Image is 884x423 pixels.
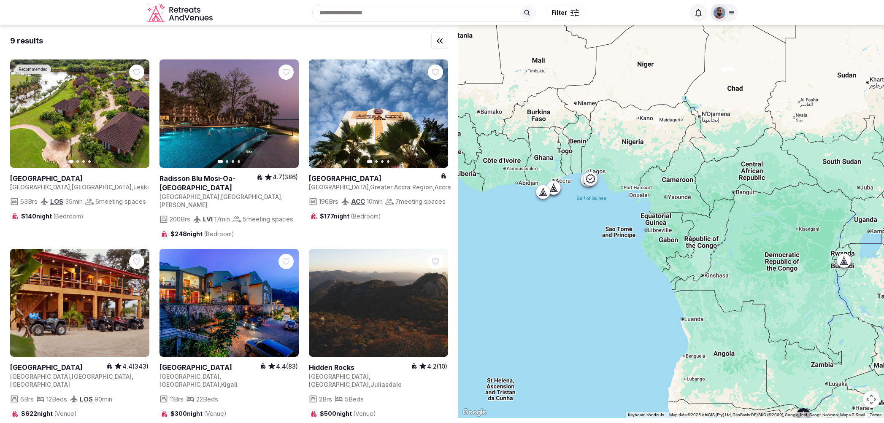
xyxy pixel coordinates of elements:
span: , [132,183,133,191]
span: 7 meeting spaces [395,197,446,206]
span: Filter [551,8,567,17]
span: 90 min [95,395,112,404]
span: , [70,373,72,380]
span: $140 night [21,212,84,221]
span: Map data ©2025 AfriGIS (Pty) Ltd, GeoBasis-DE/BKG (©2009), Google, Inst. Geogr. Nacional, Mapa GI... [669,412,865,417]
span: (Bedroom) [204,230,234,237]
a: View venue [309,174,441,183]
img: oliver.kattan [714,7,725,19]
span: 200 Brs [170,215,190,224]
span: [GEOGRAPHIC_DATA] [159,193,219,200]
span: 12 Beds [46,395,67,404]
span: , [219,381,221,388]
span: 6 meeting spaces [95,197,146,206]
span: [GEOGRAPHIC_DATA] [10,381,70,388]
a: View High Ground Villa [159,249,299,357]
span: 63 Brs [20,197,38,206]
span: , [219,373,221,380]
span: , [369,381,370,388]
a: LVI [203,215,213,223]
span: , [281,193,283,200]
span: $248 night [170,230,234,238]
div: 9 results [10,35,43,46]
button: Go to slide 4 [387,160,389,163]
button: Go to slide 2 [226,160,228,163]
h2: [GEOGRAPHIC_DATA] [309,174,441,183]
button: 4.4(343) [114,362,149,370]
span: , [219,193,221,200]
span: $177 night [320,212,381,221]
span: 35 min [65,197,83,206]
span: 5 meeting spaces [243,215,293,224]
span: [PERSON_NAME] [159,201,208,208]
span: (Venue) [54,410,77,417]
span: 22 Beds [196,395,218,404]
span: [GEOGRAPHIC_DATA] [159,373,219,380]
span: Greater Accra Region [370,183,433,191]
div: Recommended [15,65,51,74]
a: View JayBee Beach Camp [10,249,149,357]
span: 6 Brs [20,395,34,404]
span: $300 night [170,410,227,418]
span: 2 Brs [319,395,332,404]
span: , [369,183,370,191]
span: , [132,373,133,380]
h2: [GEOGRAPHIC_DATA] [159,363,260,372]
svg: Retreats and Venues company logo [147,3,214,22]
span: 17 min [214,215,230,224]
a: Visit the homepage [147,3,214,22]
a: View Hidden Rocks [309,249,448,357]
a: Open this area in Google Maps (opens a new window) [460,407,488,418]
a: View Radisson Blu Mosi-Oa-Tunya LVI Resort [159,59,299,168]
span: [GEOGRAPHIC_DATA] [10,373,70,380]
span: 11 Brs [170,395,184,404]
span: [GEOGRAPHIC_DATA] [10,183,70,191]
span: $622 night [21,410,77,418]
h2: Hidden Rocks [309,363,411,372]
span: Recommended [19,66,48,72]
button: Go to slide 3 [82,160,85,163]
img: Google [460,407,488,418]
h2: Radisson Blu Mosi-Oa-[GEOGRAPHIC_DATA] [159,174,257,193]
a: Terms (opens in new tab) [870,412,881,417]
span: (Venue) [204,410,227,417]
span: (Bedroom) [53,213,84,220]
button: 4.7(386) [264,173,299,181]
span: (Venue) [353,410,376,417]
span: Juliasdale [370,381,402,388]
span: 4.7 (386) [273,173,298,181]
a: View Lakowe Lakes Golf & Country Estate [10,59,149,168]
button: 4.2(10) [419,362,448,370]
span: $500 night [320,410,376,418]
a: LOS [80,395,93,403]
button: Go to slide 1 [218,160,223,163]
button: Go to slide 3 [232,160,234,163]
span: [GEOGRAPHIC_DATA] [309,373,369,380]
button: Filter [546,5,584,21]
span: 4.2 (10) [427,362,447,371]
span: 10 min [367,197,383,206]
span: [GEOGRAPHIC_DATA] [309,381,369,388]
h2: [GEOGRAPHIC_DATA] [10,363,106,372]
span: Lekki [133,183,149,191]
span: 4.4 (83) [276,362,298,371]
span: (Bedroom) [351,213,381,220]
span: [GEOGRAPHIC_DATA] [221,193,281,200]
span: [GEOGRAPHIC_DATA] [72,183,132,191]
span: 4.4 (343) [122,362,149,371]
h2: [GEOGRAPHIC_DATA] [10,174,149,183]
button: Go to slide 1 [367,160,373,163]
a: View venue [309,363,411,372]
a: View venue [159,174,257,193]
a: View venue [159,363,260,372]
a: LOS [50,197,63,205]
button: Go to slide 4 [238,160,240,163]
a: ACC [351,197,365,205]
button: Go to slide 2 [76,160,79,163]
a: View Accra City Hotel [309,59,448,168]
button: Keyboard shortcuts [628,412,664,418]
span: Accra [435,183,451,191]
span: , [70,183,72,191]
span: , [433,183,435,191]
a: View venue [10,174,149,183]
